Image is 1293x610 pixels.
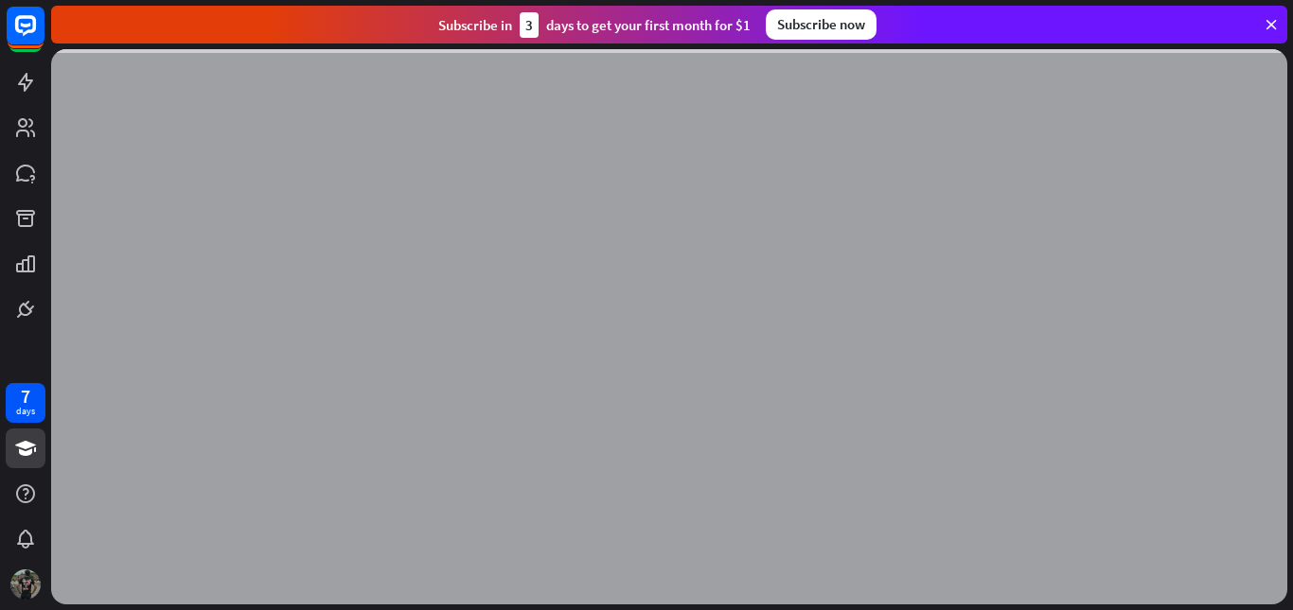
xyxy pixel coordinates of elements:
[16,405,35,418] div: days
[766,9,877,40] div: Subscribe now
[6,383,45,423] a: 7 days
[438,12,751,38] div: Subscribe in days to get your first month for $1
[21,388,30,405] div: 7
[520,12,539,38] div: 3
